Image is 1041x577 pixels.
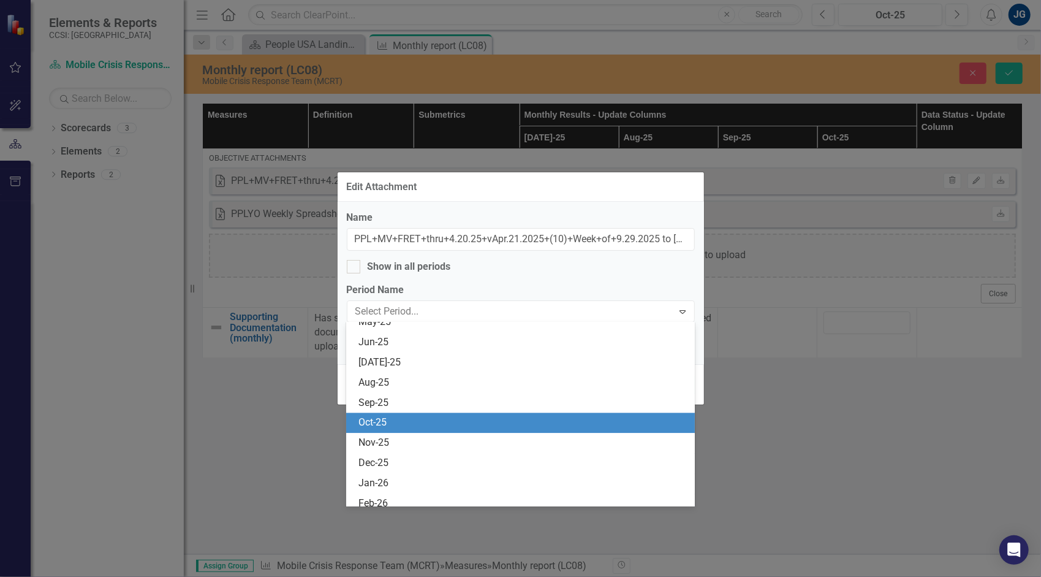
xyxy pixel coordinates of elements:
[358,315,687,329] div: May-25
[358,396,687,410] div: Sep-25
[358,356,687,370] div: [DATE]-25
[999,535,1029,565] div: Open Intercom Messenger
[347,228,695,251] input: Name
[358,476,687,491] div: Jan-26
[347,283,695,297] label: Period Name
[358,416,687,430] div: Oct-25
[358,376,687,390] div: Aug-25
[358,456,687,470] div: Dec-25
[358,335,687,350] div: Jun-25
[358,436,687,450] div: Nov-25
[347,182,417,193] div: Edit Attachment
[347,211,695,225] label: Name
[368,260,451,274] div: Show in all periods
[358,497,687,511] div: Feb-26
